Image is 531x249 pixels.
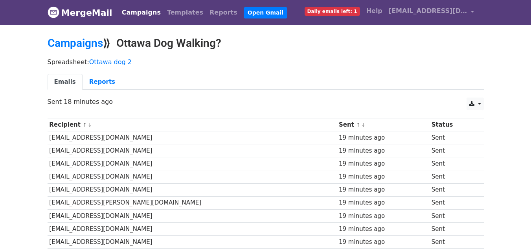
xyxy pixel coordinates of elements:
[339,225,428,234] div: 19 minutes ago
[339,133,428,142] div: 19 minutes ago
[305,7,360,16] span: Daily emails left: 1
[430,235,477,248] td: Sent
[337,118,430,131] th: Sent
[48,131,337,144] td: [EMAIL_ADDRESS][DOMAIN_NAME]
[386,3,478,22] a: [EMAIL_ADDRESS][DOMAIN_NAME]
[48,118,337,131] th: Recipient
[48,170,337,183] td: [EMAIL_ADDRESS][DOMAIN_NAME]
[339,185,428,194] div: 19 minutes ago
[48,98,484,106] p: Sent 18 minutes ago
[206,5,241,20] a: Reports
[430,131,477,144] td: Sent
[48,6,59,18] img: MergeMail logo
[430,170,477,183] td: Sent
[361,122,366,128] a: ↓
[430,157,477,170] td: Sent
[48,37,484,50] h2: ⟫ Ottawa Dog Walking?
[48,144,337,157] td: [EMAIL_ADDRESS][DOMAIN_NAME]
[48,4,112,21] a: MergeMail
[339,198,428,207] div: 19 minutes ago
[48,209,337,222] td: [EMAIL_ADDRESS][DOMAIN_NAME]
[389,6,467,16] span: [EMAIL_ADDRESS][DOMAIN_NAME]
[430,196,477,209] td: Sent
[430,209,477,222] td: Sent
[83,74,122,90] a: Reports
[339,159,428,168] div: 19 minutes ago
[430,118,477,131] th: Status
[48,157,337,170] td: [EMAIL_ADDRESS][DOMAIN_NAME]
[48,196,337,209] td: [EMAIL_ADDRESS][PERSON_NAME][DOMAIN_NAME]
[48,235,337,248] td: [EMAIL_ADDRESS][DOMAIN_NAME]
[48,222,337,235] td: [EMAIL_ADDRESS][DOMAIN_NAME]
[356,122,360,128] a: ↑
[301,3,363,19] a: Daily emails left: 1
[244,7,287,18] a: Open Gmail
[430,222,477,235] td: Sent
[48,58,484,66] p: Spreadsheet:
[339,212,428,221] div: 19 minutes ago
[430,144,477,157] td: Sent
[48,37,103,50] a: Campaigns
[164,5,206,20] a: Templates
[88,122,92,128] a: ↓
[48,183,337,196] td: [EMAIL_ADDRESS][DOMAIN_NAME]
[48,74,83,90] a: Emails
[119,5,164,20] a: Campaigns
[339,238,428,247] div: 19 minutes ago
[89,58,132,66] a: Ottawa dog 2
[363,3,386,19] a: Help
[339,146,428,155] div: 19 minutes ago
[339,172,428,181] div: 19 minutes ago
[83,122,87,128] a: ↑
[430,183,477,196] td: Sent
